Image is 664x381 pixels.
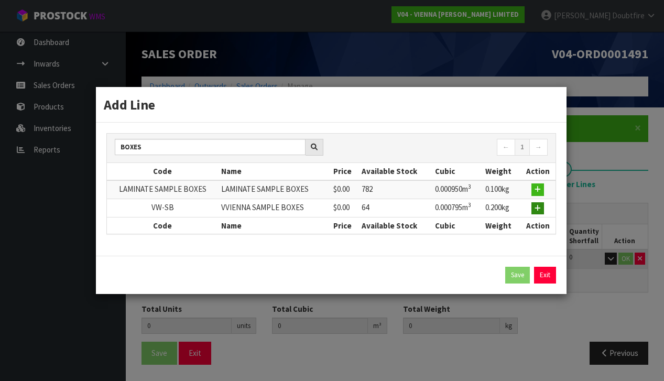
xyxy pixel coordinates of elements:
[359,180,432,199] td: 782
[520,163,555,180] th: Action
[104,95,559,114] h3: Add Line
[339,139,548,157] nav: Page navigation
[468,183,471,190] sup: 3
[331,199,359,217] td: $0.00
[497,139,515,156] a: ←
[515,139,530,156] a: 1
[331,180,359,199] td: $0.00
[359,217,432,234] th: Available Stock
[219,163,331,180] th: Name
[115,139,306,155] input: Search products
[534,267,556,284] a: Exit
[219,199,331,217] td: VVIENNA SAMPLE BOXES
[432,217,482,234] th: Cubic
[107,199,219,217] td: VW-SB
[483,199,520,217] td: 0.200kg
[468,201,471,209] sup: 3
[483,163,520,180] th: Weight
[219,217,331,234] th: Name
[505,267,530,284] button: Save
[359,163,432,180] th: Available Stock
[331,163,359,180] th: Price
[331,217,359,234] th: Price
[483,180,520,199] td: 0.100kg
[432,199,482,217] td: 0.000795m
[483,217,520,234] th: Weight
[107,180,219,199] td: LAMINATE SAMPLE BOXES
[432,163,482,180] th: Cubic
[107,217,219,234] th: Code
[520,217,555,234] th: Action
[107,163,219,180] th: Code
[529,139,548,156] a: →
[219,180,331,199] td: LAMINATE SAMPLE BOXES
[432,180,482,199] td: 0.000950m
[359,199,432,217] td: 64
